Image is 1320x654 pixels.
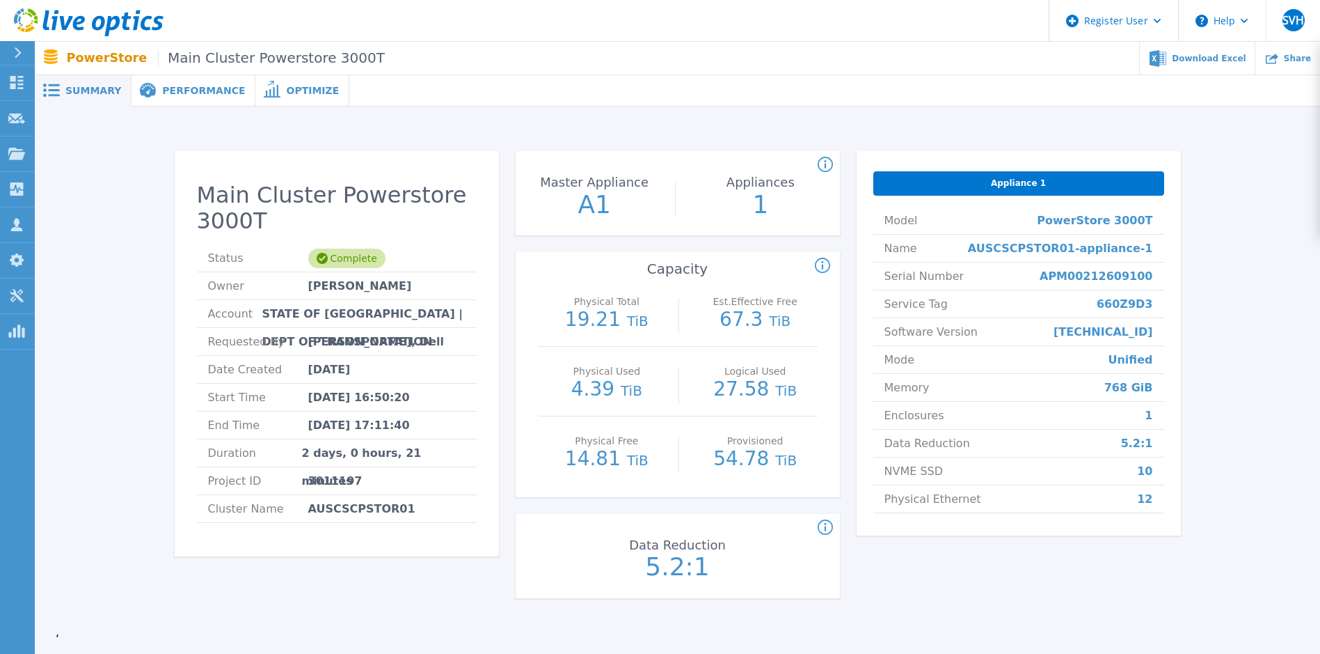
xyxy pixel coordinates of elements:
span: Software Version [884,318,978,345]
span: Start Time [208,384,308,411]
p: PowerStore [67,50,385,66]
p: 27.58 [693,380,818,400]
p: 19.21 [545,310,669,331]
span: TiB [775,382,797,399]
span: Duration [208,439,302,467]
span: SVH [1282,15,1304,26]
span: Serial Number [884,263,964,290]
span: 5.2:1 [1121,430,1153,457]
span: [PERSON_NAME], Dell [308,328,445,355]
p: Provisioned [697,436,814,446]
p: Physical Free [548,436,665,446]
span: [DATE] 16:50:20 [308,384,410,411]
span: [TECHNICAL_ID] [1053,318,1153,345]
span: [PERSON_NAME] [308,272,412,299]
span: Share [1284,54,1311,63]
p: Est.Effective Free [697,297,814,306]
p: Logical Used [697,366,814,376]
span: TiB [627,452,649,469]
span: Main Cluster Powerstore 3000T [158,50,385,66]
span: TiB [775,452,797,469]
span: Status [208,244,308,272]
p: 1 [683,192,838,217]
p: Physical Total [548,297,665,306]
span: 12 [1137,485,1152,513]
span: Service Tag [884,290,948,318]
span: Appliance 1 [991,178,1046,189]
span: Download Excel [1172,54,1246,63]
span: TiB [621,382,642,399]
span: APM00212609100 [1040,263,1153,290]
p: 67.3 [693,310,818,331]
span: TiB [627,313,649,329]
span: NVME SSD [884,458,944,485]
span: AUSCSCPSTOR01 [308,495,415,522]
span: Project ID [208,467,308,495]
p: Appliances [686,176,835,189]
span: Memory [884,374,930,401]
span: 2 days, 0 hours, 21 minutes [302,439,466,467]
span: 768 GiB [1104,374,1153,401]
p: A1 [516,192,672,217]
span: 10 [1137,458,1152,485]
span: Enclosures [884,402,944,429]
span: Optimize [286,86,339,95]
p: Data Reduction [603,539,752,552]
div: Complete [308,249,385,268]
span: [DATE] [308,356,351,383]
span: Model [884,207,918,234]
span: 660Z9D3 [1097,290,1153,318]
span: STATE OF [GEOGRAPHIC_DATA] | DEPT OF TRANSPORTATION [262,300,466,327]
span: Physical Ethernet [884,485,981,513]
p: 4.39 [545,380,669,400]
span: AUSCSCPSTOR01-appliance-1 [968,235,1153,262]
span: [DATE] 17:11:40 [308,412,410,439]
p: 54.78 [693,449,818,470]
span: Performance [162,86,245,95]
span: Requested By [208,328,308,355]
h2: Main Cluster Powerstore 3000T [197,182,477,234]
span: Owner [208,272,308,299]
span: Summary [65,86,121,95]
span: Mode [884,346,915,373]
span: Account [208,300,262,327]
span: TiB [769,313,790,329]
span: End Time [208,412,308,439]
p: Master Appliance [520,176,669,189]
span: Cluster Name [208,495,308,522]
p: 14.81 [545,449,669,470]
span: Date Created [208,356,308,383]
span: Name [884,235,917,262]
span: PowerStore 3000T [1037,207,1152,234]
p: Physical Used [548,366,665,376]
p: 5.2:1 [600,554,756,579]
span: Data Reduction [884,430,970,457]
span: 3011197 [308,467,363,495]
span: 1 [1145,402,1152,429]
span: Unified [1108,346,1152,373]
